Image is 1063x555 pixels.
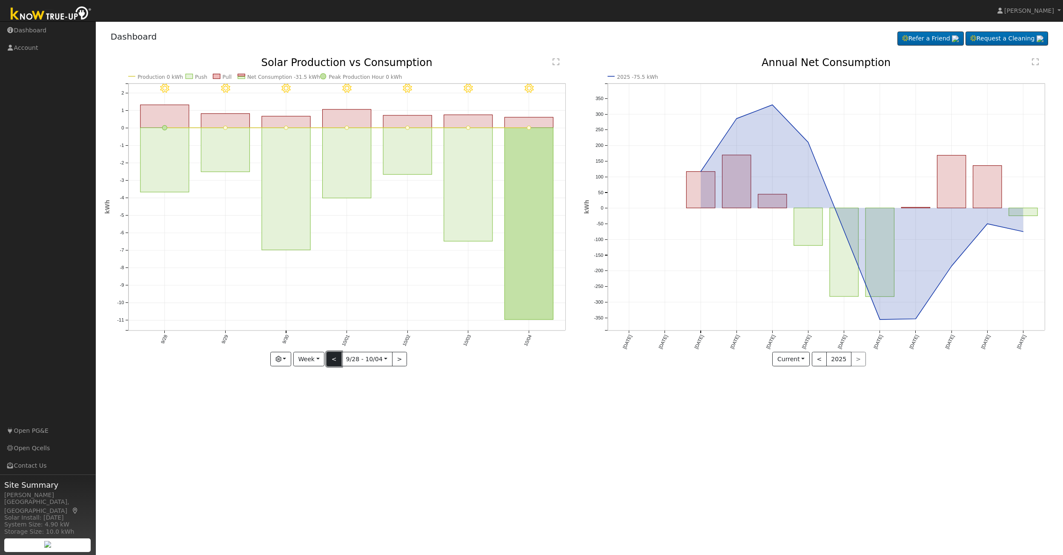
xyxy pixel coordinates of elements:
[952,35,959,42] img: retrieve
[72,507,79,514] a: Map
[222,74,232,80] text: Pull
[117,300,124,305] text: -10
[138,74,183,80] text: Production 0 kWh
[950,265,954,268] circle: onclick=""
[120,178,124,183] text: -3
[617,74,658,80] text: 2025 -75.5 kWh
[44,541,51,548] img: retrieve
[462,334,472,347] text: 10/03
[826,352,851,366] button: 2025
[121,90,124,95] text: 2
[966,32,1048,46] a: Request a Cleaning
[1032,58,1039,66] text: 
[842,229,846,233] circle: onclick=""
[201,128,249,172] rect: onclick=""
[765,334,776,350] text: [DATE]
[223,126,227,130] circle: onclick=""
[120,230,124,236] text: -6
[878,318,882,322] circle: onclick=""
[262,116,310,128] rect: onclick=""
[4,513,91,522] div: Solar Install: [DATE]
[595,96,603,101] text: 350
[584,200,590,214] text: kWh
[111,32,157,42] a: Dashboard
[1037,35,1043,42] img: retrieve
[281,334,289,345] text: 9/30
[261,56,432,69] text: Solar Production vs Consumption
[594,237,603,242] text: -100
[595,174,603,179] text: 100
[595,158,603,164] text: 150
[221,84,230,93] i: 9/29 - Clear
[762,56,891,69] text: Annual Net Consumption
[595,127,603,132] text: 250
[594,315,603,320] text: -350
[392,352,407,366] button: >
[4,491,91,500] div: [PERSON_NAME]
[758,194,787,208] rect: onclick=""
[201,114,249,128] rect: onclick=""
[865,208,894,297] rect: onclick=""
[322,109,371,128] rect: onclick=""
[195,74,207,80] text: Push
[4,520,91,529] div: System Size: 4.90 kW
[120,143,124,148] text: -1
[986,222,989,226] circle: onclick=""
[699,170,702,174] circle: onclick=""
[505,118,553,128] rect: onclick=""
[801,334,812,350] text: [DATE]
[873,334,884,350] text: [DATE]
[980,334,991,350] text: [DATE]
[973,166,1002,208] rect: onclick=""
[1016,334,1027,350] text: [DATE]
[322,128,371,198] rect: onclick=""
[596,221,603,227] text: -50
[117,318,124,323] text: -11
[914,317,918,321] circle: onclick=""
[505,128,553,320] rect: onclick=""
[908,334,920,350] text: [DATE]
[553,58,560,66] text: 
[622,334,633,350] text: [DATE]
[293,352,324,366] button: Week
[901,207,930,208] rect: onclick=""
[162,126,167,130] circle: onclick=""
[327,352,341,366] button: <
[401,334,411,347] text: 10/02
[1004,7,1054,14] span: [PERSON_NAME]
[897,32,964,46] a: Refer a Friend
[771,103,774,107] circle: onclick=""
[383,128,432,175] rect: onclick=""
[1009,208,1037,216] rect: onclick=""
[729,334,740,350] text: [DATE]
[595,112,603,117] text: 300
[944,334,955,350] text: [DATE]
[837,334,848,350] text: [DATE]
[693,334,705,350] text: [DATE]
[120,283,124,288] text: -9
[345,126,349,130] circle: onclick=""
[464,84,473,93] i: 10/03 - MostlyClear
[121,108,124,113] text: 1
[1021,230,1025,234] circle: onclick=""
[812,352,827,366] button: <
[937,155,966,208] rect: onclick=""
[594,253,603,258] text: -150
[120,196,124,201] text: -4
[120,265,124,270] text: -8
[722,155,751,208] rect: onclick=""
[406,126,410,130] circle: onclick=""
[794,208,822,246] rect: onclick=""
[341,334,351,347] text: 10/01
[383,115,432,128] rect: onclick=""
[262,128,310,250] rect: onclick=""
[444,115,493,128] rect: onclick=""
[247,74,320,80] text: Net Consumption -31.5 kWh
[4,527,91,536] div: Storage Size: 10.0 kWh
[686,172,715,208] rect: onclick=""
[120,213,124,218] text: -5
[104,200,111,214] text: kWh
[284,126,288,130] circle: onclick=""
[160,84,169,93] i: 9/28 - Clear
[527,126,531,130] circle: onclick=""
